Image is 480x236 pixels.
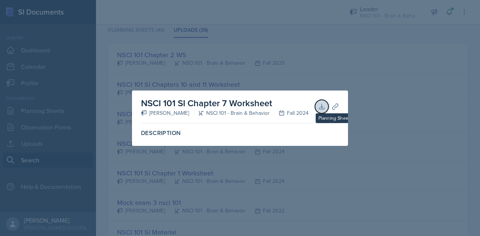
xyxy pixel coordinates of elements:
div: NSCI 101 - Brain & Behavior [189,109,270,117]
label: Description [141,129,339,137]
div: [PERSON_NAME] [141,109,189,117]
div: Fall 2024 [270,109,309,117]
h2: NSCI 101 SI Chapter 7 Worksheet [141,96,309,110]
button: Planning Sheets [328,100,342,113]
